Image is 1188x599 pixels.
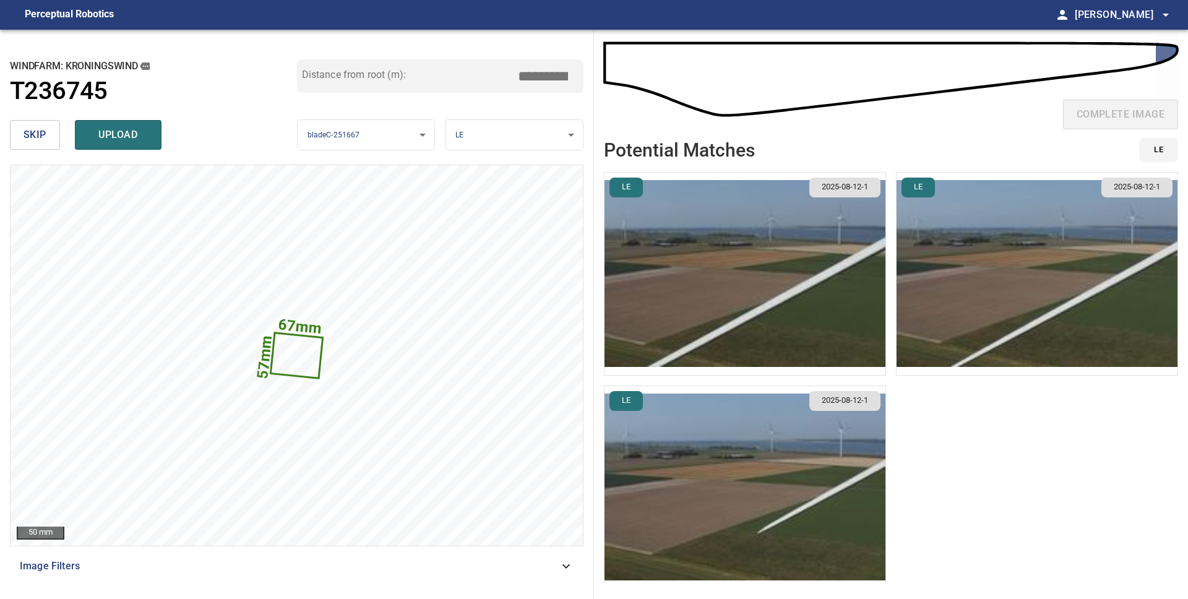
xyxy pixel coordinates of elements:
[445,119,583,151] div: LE
[814,181,876,193] span: 2025-08-12-1
[1075,6,1173,24] span: [PERSON_NAME]
[1154,143,1163,157] span: LE
[20,559,559,574] span: Image Filters
[254,335,276,379] text: 57mm
[1070,2,1173,27] button: [PERSON_NAME]
[897,173,1177,375] img: Kroningswind/T236745/2025-08-12-1/2025-08-12-1/inspectionData/image214wp226.jpg
[1106,181,1168,193] span: 2025-08-12-1
[1158,7,1173,22] span: arrow_drop_down
[902,178,935,197] button: LE
[10,77,108,106] h1: T236745
[10,551,583,581] div: Image Filters
[88,126,148,144] span: upload
[308,131,360,139] span: bladeC-251667
[277,316,322,337] text: 67mm
[24,126,46,144] span: skip
[298,119,435,151] div: bladeC-251667
[614,181,638,193] span: LE
[605,386,885,588] img: Kroningswind/T236745/2025-08-12-1/2025-08-12-1/inspectionData/image215wp227.jpg
[1055,7,1070,22] span: person
[302,70,406,80] label: Distance from root (m):
[1132,138,1178,162] div: id
[25,5,114,25] figcaption: Perceptual Robotics
[814,395,876,407] span: 2025-08-12-1
[138,59,152,73] button: copy message details
[1139,138,1178,162] button: LE
[604,140,755,160] h2: Potential Matches
[614,395,638,407] span: LE
[605,173,885,375] img: Kroningswind/T236745/2025-08-12-1/2025-08-12-1/inspectionData/image213wp225.jpg
[906,181,930,193] span: LE
[609,178,643,197] button: LE
[10,59,297,73] h2: windfarm: Kroningswind
[75,120,161,150] button: upload
[10,77,297,106] a: T236745
[10,120,60,150] button: skip
[609,391,643,411] button: LE
[455,131,463,139] span: LE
